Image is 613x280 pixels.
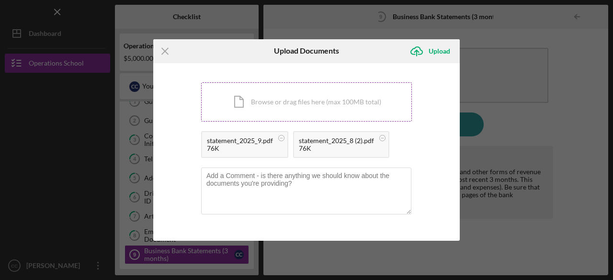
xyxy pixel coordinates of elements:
[274,46,339,55] h6: Upload Documents
[299,137,374,145] div: statement_2025_8 (2).pdf
[405,42,460,61] button: Upload
[207,145,273,152] div: 76K
[299,145,374,152] div: 76K
[429,42,450,61] div: Upload
[207,137,273,145] div: statement_2025_9.pdf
